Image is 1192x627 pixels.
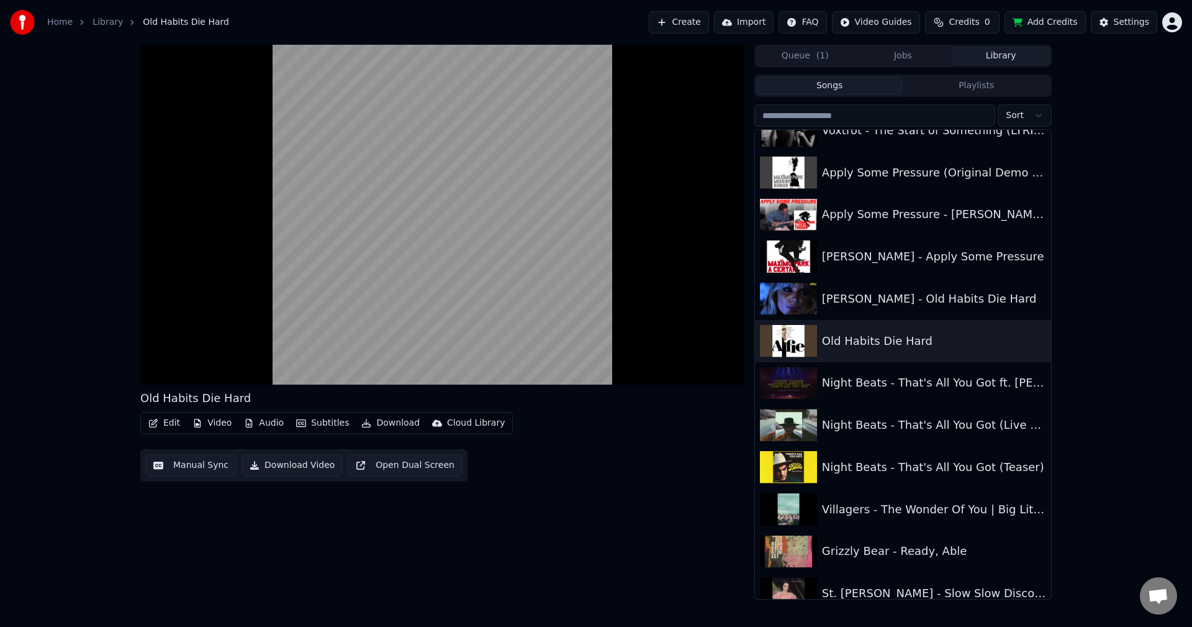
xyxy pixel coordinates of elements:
div: Villagers - The Wonder Of You | Big Little Lies: Season 2 OST [822,501,1046,518]
div: Cloud Library [447,417,505,429]
a: Library [93,16,123,29]
button: Credits0 [925,11,1000,34]
button: Audio [239,414,289,432]
button: Settings [1091,11,1157,34]
div: St. [PERSON_NAME] - Slow Slow Disco (Audio) [822,585,1046,602]
div: [PERSON_NAME] - Apply Some Pressure [822,248,1046,265]
button: Video Guides [832,11,920,34]
button: Video [187,414,237,432]
div: [PERSON_NAME] - Old Habits Die Hard [822,290,1046,308]
div: Settings [1114,16,1149,29]
button: Jobs [854,47,952,65]
button: Manual Sync [145,454,237,477]
button: Subtitles [291,414,354,432]
div: Open de chat [1140,577,1177,615]
button: Edit [143,414,185,432]
button: Open Dual Screen [348,454,463,477]
button: Import [714,11,774,34]
button: Songs [756,77,903,95]
span: ( 1 ) [816,50,829,62]
span: Sort [1006,109,1024,122]
button: Library [952,47,1050,65]
div: Old Habits Die Hard [140,390,251,407]
span: 0 [985,16,990,29]
button: Download [356,414,425,432]
div: Old Habits Die Hard [822,332,1046,350]
div: Night Beats - That's All You Got ft. [PERSON_NAME] (Official Video) [822,374,1046,391]
button: Create [649,11,709,34]
div: Apply Some Pressure (Original Demo Version) [822,164,1046,181]
button: Queue [756,47,854,65]
nav: breadcrumb [47,16,229,29]
a: Home [47,16,73,29]
button: Download Video [242,454,343,477]
div: Apply Some Pressure - [PERSON_NAME] Guitar Cover [822,206,1046,223]
div: Grizzly Bear - Ready, Able [822,542,1046,560]
img: youka [10,10,35,35]
div: Night Beats - That's All You Got (Teaser) [822,459,1046,476]
span: Old Habits Die Hard [143,16,229,29]
span: Credits [949,16,979,29]
button: Playlists [903,77,1050,95]
div: Voxtrot - The Start of Something (LYRICS) [822,122,1046,139]
button: Add Credits [1005,11,1086,34]
div: Night Beats - That's All You Got (Live At Valentine) [822,416,1046,434]
button: FAQ [779,11,826,34]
